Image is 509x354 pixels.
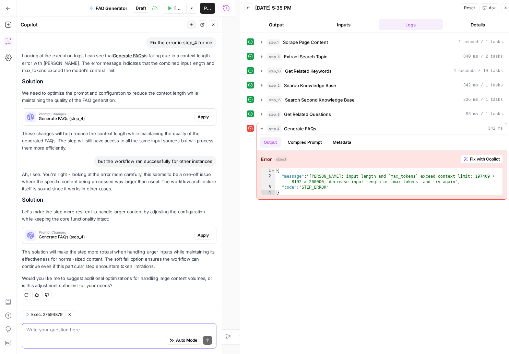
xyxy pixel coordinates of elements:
[261,190,275,196] div: 4
[489,5,496,11] span: Ask
[39,112,192,116] span: Prompt Changes
[257,94,507,105] button: 236 ms / 1 tasks
[379,19,443,30] button: Logs
[39,234,192,240] span: Generate FAQs (step_4)
[22,130,216,152] p: These changes will help reduce the context length while maintaining the quality of the generated ...
[198,114,209,120] span: Apply
[257,123,507,134] button: 342 ms
[464,5,475,11] span: Reset
[113,53,144,58] a: Generate FAQs
[22,52,216,74] p: Looking at the execution logs, I can see that is failing due to a context length error with [PERS...
[257,37,507,48] button: 1 second / 1 tasks
[284,125,316,132] span: Generate FAQs
[470,156,500,162] span: Fix with Copilot
[163,3,186,14] button: Test Workflow
[194,231,212,240] button: Apply
[267,125,281,132] span: step_4
[461,155,503,164] button: Fix with Copilot
[284,111,331,118] span: Get Related Questions
[257,80,507,91] button: 342 ms / 1 tasks
[22,197,216,203] h2: Solution
[267,96,282,103] span: step_15
[257,134,507,199] div: 342 ms
[85,3,131,14] button: FAQ Generator
[283,39,328,46] span: Scrape Page Content
[257,51,507,62] button: 840 ms / 2 tasks
[285,96,355,103] span: Search Second Knowledge Base
[311,19,376,30] button: Inputs
[198,232,209,238] span: Apply
[329,137,355,147] button: Metadata
[174,5,182,12] span: Test Workflow
[267,53,281,60] span: step_8
[463,82,503,88] span: 342 ms / 1 tasks
[285,68,332,74] span: Get Related Keywords
[267,68,282,74] span: step_18
[31,311,62,318] span: Exec. 27594879
[194,113,212,121] button: Apply
[267,111,281,118] span: step_3
[146,37,216,48] div: Fix the error in step_4 for me
[39,116,192,122] span: Generate FAQs (step_4)
[257,66,507,76] button: 4 seconds / 10 tasks
[176,337,197,343] span: Auto Mode
[480,3,499,12] button: Ask
[22,208,216,223] p: Let's make the step more resilient to handle larger content by adjusting the configuration while ...
[260,137,281,147] button: Output
[22,248,216,270] p: This solution will make the step more robust when handling larger inputs while maintaining its ef...
[204,5,211,12] span: Publish
[22,90,216,104] p: We need to optimize the prompt and configuration to reduce the context length while maintaining t...
[261,156,272,163] strong: Error
[271,168,275,174] span: Toggle code folding, rows 1 through 4
[22,78,216,85] h2: Solution
[453,68,503,74] span: 4 seconds / 10 tasks
[39,231,192,234] span: Prompt Changes
[267,82,281,89] span: step_2
[136,5,146,11] span: Draft
[461,3,478,12] button: Reset
[261,168,275,174] div: 1
[488,126,503,132] span: 342 ms
[463,54,503,60] span: 840 ms / 2 tasks
[96,5,127,12] span: FAQ Generator
[466,111,503,117] span: 53 ms / 1 tasks
[94,156,216,167] div: but the workflow ran successfully for other instances
[167,336,200,345] button: Auto Mode
[284,137,326,147] button: Compiled Prompt
[458,39,503,45] span: 1 second / 1 tasks
[257,109,507,120] button: 53 ms / 1 tasks
[284,53,328,60] span: Extract Search Topic
[463,97,503,103] span: 236 ms / 1 tasks
[284,82,336,89] span: Search Knowledge Base
[200,3,215,14] button: Publish
[22,171,216,192] p: Ah, I see. You're right - looking at the error more carefully, this seems to be a one-off issue w...
[267,39,280,46] span: step_1
[21,21,185,28] div: Copilot
[22,310,65,319] button: Exec. 27594879
[22,275,216,289] p: Would you like me to suggest additional optimizations for handling large content volumes, or is t...
[261,174,275,185] div: 2
[244,19,309,30] button: Output
[261,185,275,190] div: 3
[274,156,288,162] span: object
